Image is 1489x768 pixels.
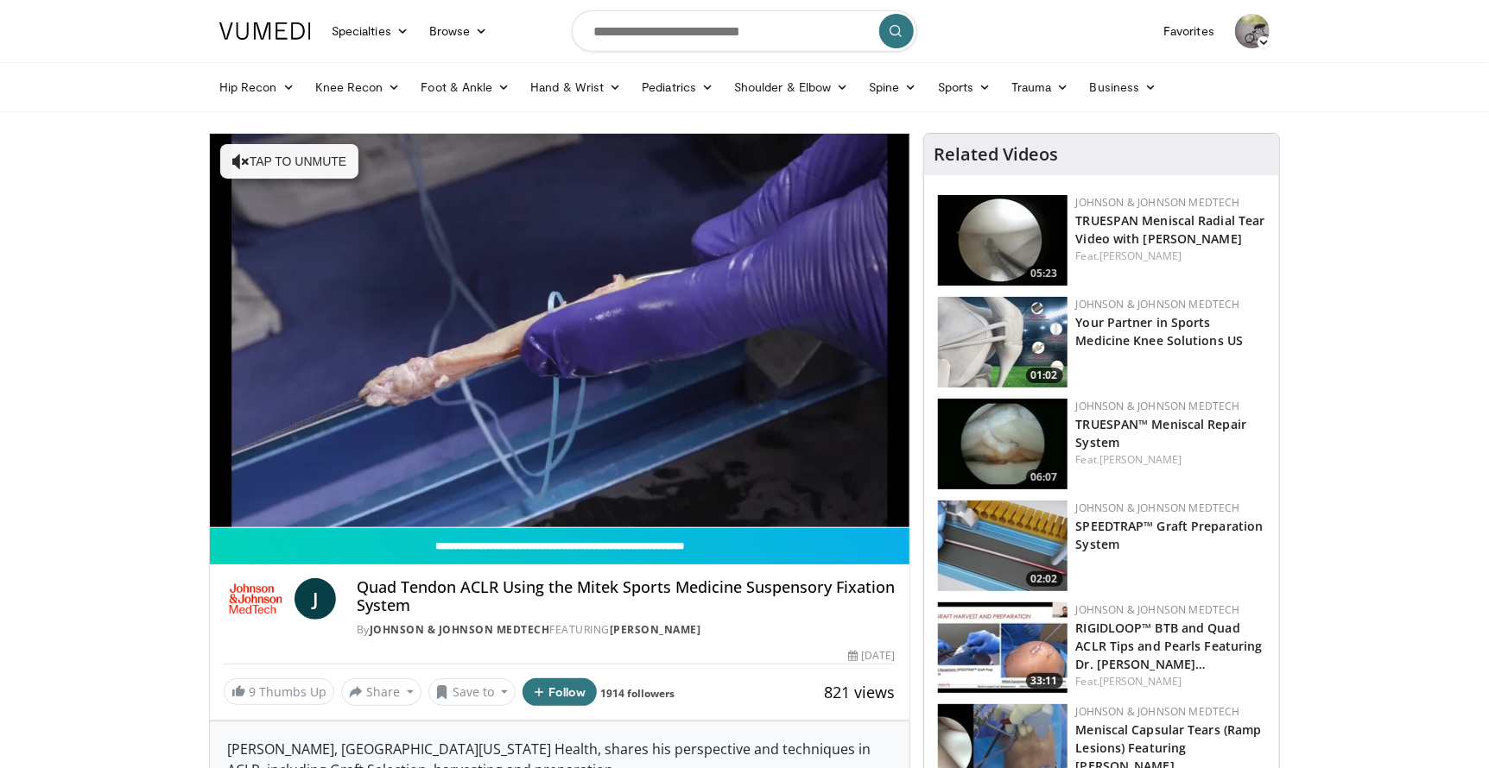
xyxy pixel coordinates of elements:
[859,70,927,104] a: Spine
[219,22,311,40] img: VuMedi Logo
[1076,195,1240,210] a: Johnson & Johnson MedTech
[520,70,631,104] a: Hand & Wrist
[938,195,1068,286] img: a9cbc79c-1ae4-425c-82e8-d1f73baa128b.150x105_q85_crop-smart_upscale.jpg
[938,195,1068,286] a: 05:23
[935,144,1059,165] h4: Related Videos
[295,578,336,620] a: J
[1026,368,1063,383] span: 01:02
[341,678,421,706] button: Share
[1026,673,1063,689] span: 33:11
[1080,70,1168,104] a: Business
[631,70,724,104] a: Pediatrics
[411,70,521,104] a: Foot & Ankle
[938,399,1068,489] a: 06:07
[357,578,896,615] h4: Quad Tendon ACLR Using the Mitek Sports Medicine Suspensory Fixation System
[1076,297,1240,312] a: Johnson & Johnson MedTech
[1076,399,1240,413] a: Johnson & Johnson MedTech
[825,682,896,702] span: 821 views
[357,622,896,638] div: By FEATURING
[1076,249,1265,264] div: Feat.
[209,70,305,104] a: Hip Recon
[724,70,859,104] a: Shoulder & Elbow
[370,622,550,637] a: Johnson & Johnson MedTech
[1076,674,1265,689] div: Feat.
[210,134,909,528] video-js: Video Player
[321,14,419,48] a: Specialties
[1076,416,1247,450] a: TRUESPAN™ Meniscal Repair System
[938,297,1068,387] img: 0543fda4-7acd-4b5c-b055-3730b7e439d4.150x105_q85_crop-smart_upscale.jpg
[1076,500,1240,515] a: Johnson & Johnson MedTech
[1076,518,1264,552] a: SPEEDTRAP™ Graft Preparation System
[928,70,1002,104] a: Sports
[1153,14,1225,48] a: Favorites
[848,648,895,664] div: [DATE]
[938,297,1068,387] a: 01:02
[1099,674,1182,689] a: [PERSON_NAME]
[1076,602,1240,617] a: Johnson & Johnson MedTech
[1001,70,1080,104] a: Trauma
[1235,14,1270,48] img: Avatar
[224,578,288,620] img: Johnson & Johnson MedTech
[601,686,675,701] a: 1914 followers
[419,14,498,48] a: Browse
[938,602,1068,693] a: 33:11
[1026,571,1063,587] span: 02:02
[938,602,1068,693] img: 4bc3a03c-f47c-4100-84fa-650097507746.150x105_q85_crop-smart_upscale.jpg
[220,144,358,179] button: Tap to unmute
[428,678,516,706] button: Save to
[1076,452,1265,468] div: Feat.
[610,622,701,637] a: [PERSON_NAME]
[1099,452,1182,467] a: [PERSON_NAME]
[1099,249,1182,263] a: [PERSON_NAME]
[523,678,597,706] button: Follow
[1026,469,1063,485] span: 06:07
[1076,704,1240,719] a: Johnson & Johnson MedTech
[249,683,256,700] span: 9
[305,70,411,104] a: Knee Recon
[1076,212,1265,247] a: TRUESPAN Meniscal Radial Tear Video with [PERSON_NAME]
[938,500,1068,591] a: 02:02
[1076,620,1263,672] a: RIGIDLOOP™ BTB and Quad ACLR Tips and Pearls Featuring Dr. [PERSON_NAME]…
[1026,266,1063,281] span: 05:23
[938,399,1068,489] img: e42d750b-549a-4175-9691-fdba1d7a6a0f.150x105_q85_crop-smart_upscale.jpg
[938,500,1068,591] img: a46a2fe1-2704-4a9e-acc3-1c278068f6c4.150x105_q85_crop-smart_upscale.jpg
[224,678,334,705] a: 9 Thumbs Up
[1076,314,1244,349] a: Your Partner in Sports Medicine Knee Solutions US
[572,10,917,52] input: Search topics, interventions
